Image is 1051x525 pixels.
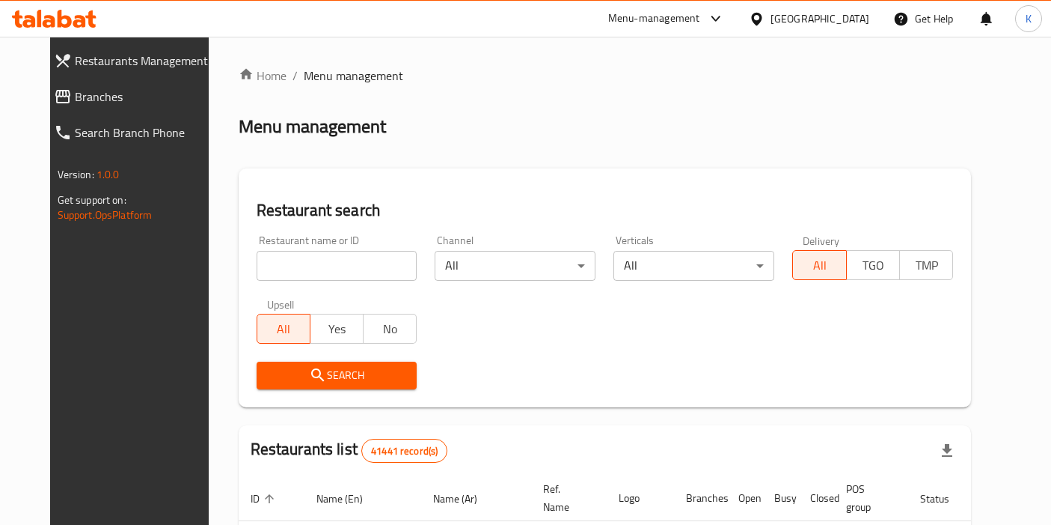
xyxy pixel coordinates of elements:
a: Support.OpsPlatform [58,205,153,225]
span: Ref. Name [543,480,589,516]
div: Menu-management [608,10,700,28]
span: Search [269,366,405,385]
span: K [1026,10,1032,27]
span: Name (En) [316,490,382,508]
span: Name (Ar) [433,490,497,508]
span: POS group [846,480,890,516]
span: All [263,318,304,340]
div: [GEOGRAPHIC_DATA] [770,10,869,27]
div: Total records count [361,439,447,463]
span: Menu management [304,67,403,85]
span: ID [251,490,279,508]
h2: Restaurant search [257,199,954,222]
a: Branches [42,79,226,115]
button: No [363,314,417,344]
li: / [292,67,298,85]
span: Yes [316,318,358,340]
button: All [792,250,846,280]
span: No [370,318,411,340]
span: Get support on: [58,190,126,210]
nav: breadcrumb [239,67,972,85]
div: Export file [929,433,965,469]
th: Branches [674,476,726,521]
span: All [799,255,840,276]
button: Yes [310,314,364,344]
button: TGO [846,250,900,280]
span: Branches [75,88,214,106]
span: Restaurants Management [75,52,214,70]
th: Logo [607,476,674,521]
span: 1.0.0 [96,165,120,184]
button: Search [257,362,417,389]
button: TMP [899,250,953,280]
span: Status [920,490,969,508]
h2: Restaurants list [251,438,448,463]
th: Busy [762,476,798,521]
a: Restaurants Management [42,43,226,79]
a: Search Branch Phone [42,115,226,151]
th: Open [726,476,762,521]
input: Search for restaurant name or ID.. [257,251,417,281]
div: All [435,251,595,281]
label: Delivery [803,235,840,246]
th: Closed [798,476,834,521]
span: TGO [853,255,894,276]
span: Version: [58,165,94,184]
div: All [613,251,774,281]
button: All [257,314,310,344]
span: 41441 record(s) [362,444,447,458]
span: Search Branch Phone [75,124,214,142]
label: Upsell [267,299,295,309]
span: TMP [906,255,947,276]
h2: Menu management [239,115,386,139]
a: Home [239,67,287,85]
